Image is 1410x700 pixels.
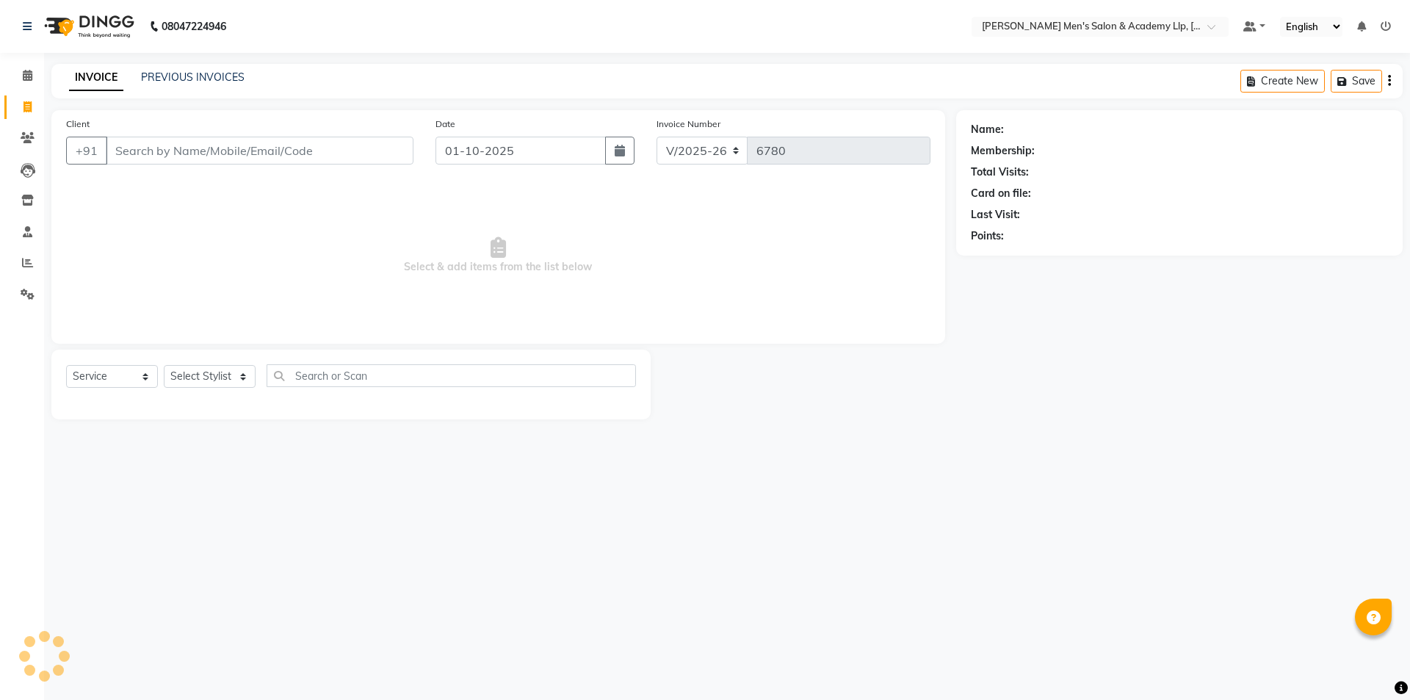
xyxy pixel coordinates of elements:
label: Date [435,118,455,131]
button: Save [1331,70,1382,93]
iframe: chat widget [1348,641,1395,685]
span: Select & add items from the list below [66,182,930,329]
div: Last Visit: [971,207,1020,223]
div: Points: [971,228,1004,244]
a: INVOICE [69,65,123,91]
input: Search by Name/Mobile/Email/Code [106,137,413,165]
div: Name: [971,122,1004,137]
button: +91 [66,137,107,165]
a: PREVIOUS INVOICES [141,71,245,84]
input: Search or Scan [267,364,636,387]
label: Client [66,118,90,131]
label: Invoice Number [657,118,720,131]
div: Membership: [971,143,1035,159]
b: 08047224946 [162,6,226,47]
img: logo [37,6,138,47]
button: Create New [1240,70,1325,93]
div: Total Visits: [971,165,1029,180]
div: Card on file: [971,186,1031,201]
